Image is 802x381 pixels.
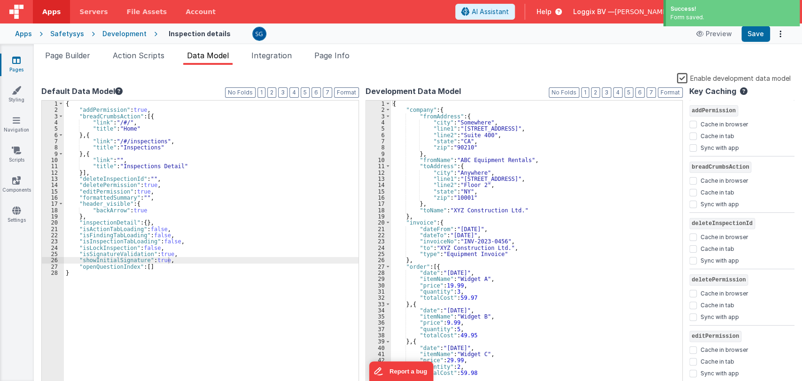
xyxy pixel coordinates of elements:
label: Cache in browser [701,232,748,241]
div: 24 [42,245,64,251]
div: 30 [366,282,391,288]
label: Sync with app [701,368,739,377]
div: Apps [15,29,32,39]
span: AI Assistant [472,7,509,16]
label: Cache in tab [701,187,734,196]
div: 23 [42,238,64,244]
div: 39 [366,338,391,344]
label: Sync with app [701,311,739,321]
button: Format [658,87,683,98]
button: 6 [635,87,645,98]
h4: Key Caching [689,87,736,96]
button: No Folds [225,87,256,98]
label: Cache in browser [701,344,748,354]
button: Preview [691,26,738,41]
div: 4 [42,119,64,125]
div: 38 [366,332,391,338]
div: 18 [42,207,64,213]
button: 3 [602,87,611,98]
div: 25 [366,251,391,257]
button: 4 [289,87,299,98]
div: 31 [366,288,391,295]
div: 14 [42,182,64,188]
div: 19 [366,213,391,219]
div: 29 [366,276,391,282]
span: Page Info [314,51,350,60]
div: 28 [366,270,391,276]
div: 13 [42,176,64,182]
div: 21 [42,226,64,232]
span: Data Model [187,51,229,60]
label: Cache in tab [701,131,734,140]
button: 1 [257,87,265,98]
div: 9 [42,151,64,157]
div: 23 [366,238,391,244]
div: 44 [366,370,391,376]
label: Sync with app [701,199,739,208]
div: 20 [42,219,64,225]
button: 5 [624,87,633,98]
label: Cache in browser [701,175,748,185]
div: 34 [366,307,391,313]
div: 1 [42,101,64,107]
div: 17 [366,201,391,207]
span: Page Builder [45,51,90,60]
div: 11 [42,163,64,169]
div: 6 [366,132,391,138]
label: Cache in browser [701,119,748,128]
div: 20 [366,219,391,225]
div: 41 [366,351,391,357]
label: Cache in tab [701,243,734,253]
div: 10 [42,157,64,163]
button: 7 [646,87,656,98]
div: 25 [42,251,64,257]
button: 5 [301,87,310,98]
div: 22 [42,232,64,238]
button: AI Assistant [455,4,515,20]
div: 7 [42,138,64,144]
div: 2 [42,107,64,113]
button: No Folds [549,87,579,98]
div: 26 [42,257,64,263]
button: Loggix BV — [PERSON_NAME][EMAIL_ADDRESS][DOMAIN_NAME] [573,7,794,16]
span: [PERSON_NAME][EMAIL_ADDRESS][DOMAIN_NAME] [615,7,784,16]
div: 24 [366,245,391,251]
label: Sync with app [701,255,739,264]
div: 8 [42,144,64,150]
div: Development [102,29,147,39]
div: 2 [366,107,391,113]
div: 10 [366,157,391,163]
div: 1 [366,101,391,107]
div: Success! [670,5,795,13]
div: 37 [366,326,391,332]
button: 6 [311,87,321,98]
div: 18 [366,207,391,213]
div: 35 [366,313,391,319]
label: Cache in tab [701,300,734,309]
button: Format [334,87,359,98]
button: Options [774,27,787,40]
h4: Inspection details [169,30,231,37]
div: 7 [366,138,391,144]
span: breadCrumbsAction [689,162,751,173]
div: 5 [42,125,64,132]
div: 32 [366,295,391,301]
div: 13 [366,176,391,182]
iframe: Marker.io feedback button [369,361,433,381]
button: 1 [581,87,589,98]
div: Safetysys [50,29,84,39]
span: Servers [79,7,108,16]
button: Default Data Model [41,86,123,97]
label: Cache in tab [701,356,734,365]
button: 2 [267,87,276,98]
span: Integration [251,51,292,60]
div: 27 [42,264,64,270]
div: 15 [42,188,64,194]
div: 3 [42,113,64,119]
button: Save [741,26,770,42]
div: 17 [42,201,64,207]
div: Form saved. [670,13,795,22]
div: 12 [366,170,391,176]
div: 22 [366,232,391,238]
div: 4 [366,119,391,125]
